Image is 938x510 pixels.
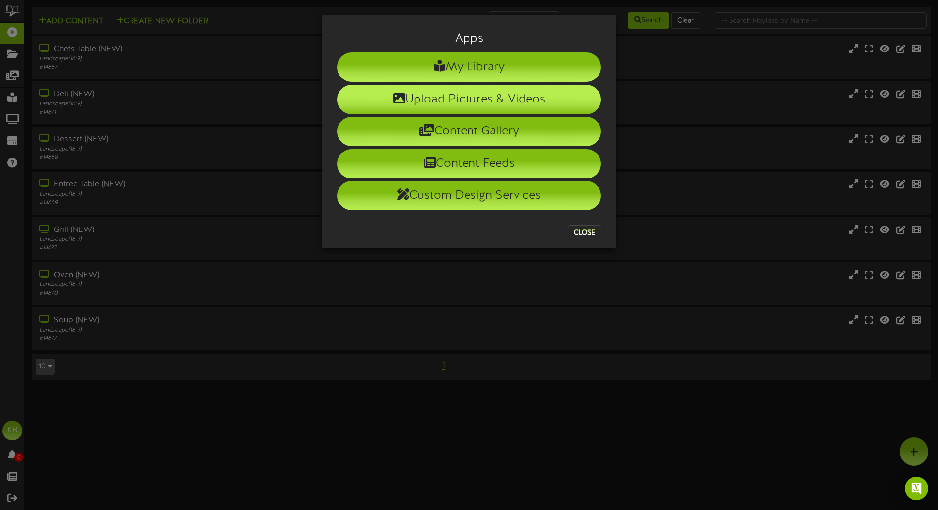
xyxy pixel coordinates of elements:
button: Close [568,225,601,241]
div: Open Intercom Messenger [905,477,928,500]
li: Content Feeds [337,149,601,178]
li: Content Gallery [337,117,601,146]
li: Upload Pictures & Videos [337,85,601,114]
li: Custom Design Services [337,181,601,210]
h3: Apps [337,32,601,45]
li: My Library [337,52,601,82]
